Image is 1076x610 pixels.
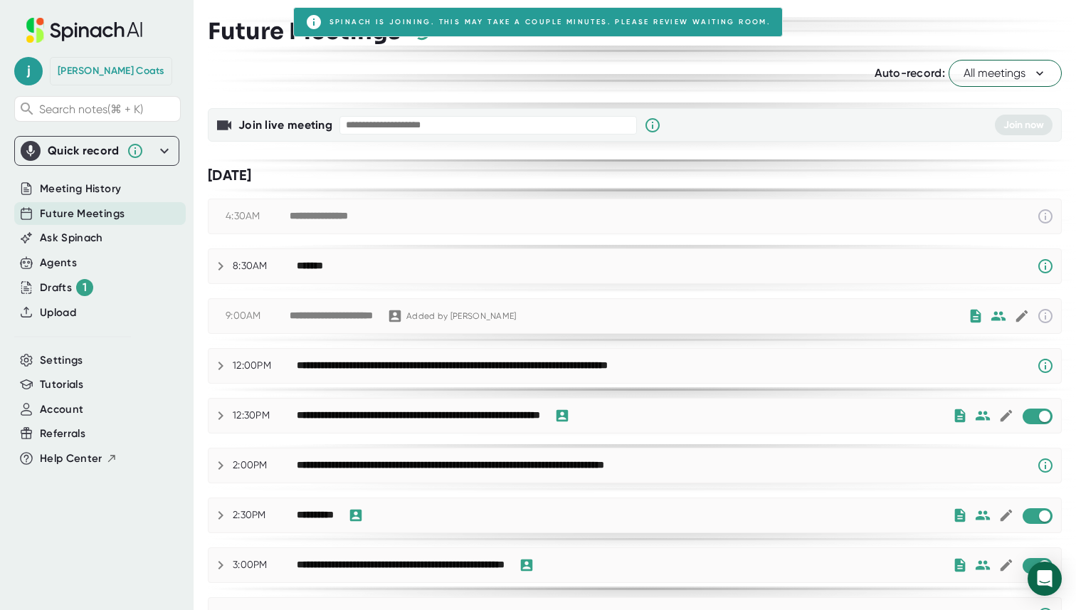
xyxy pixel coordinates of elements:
[406,311,517,322] div: Added by [PERSON_NAME]
[949,60,1062,87] button: All meetings
[48,144,120,158] div: Quick record
[233,459,297,472] div: 2:00PM
[1037,307,1054,325] svg: This event has already passed
[40,377,83,393] button: Tutorials
[233,559,297,572] div: 3:00PM
[14,57,43,85] span: j
[40,279,93,296] button: Drafts 1
[233,409,297,422] div: 12:30PM
[233,509,297,522] div: 2:30PM
[1037,457,1054,474] svg: Spinach requires a video conference link.
[40,181,121,197] button: Meeting History
[39,102,143,116] span: Search notes (⌘ + K)
[208,167,1062,184] div: [DATE]
[995,115,1053,135] button: Join now
[964,65,1047,82] span: All meetings
[208,18,401,45] h3: Future Meetings
[1037,357,1054,374] svg: Spinach requires a video conference link.
[40,451,117,467] button: Help Center
[233,260,297,273] div: 8:30AM
[1037,208,1054,225] svg: This event has already passed
[1003,119,1044,131] span: Join now
[40,426,85,442] button: Referrals
[40,206,125,222] button: Future Meetings
[40,352,83,369] button: Settings
[40,230,103,246] button: Ask Spinach
[58,65,164,78] div: Justin Coats
[875,66,945,80] span: Auto-record:
[1028,562,1062,596] div: Open Intercom Messenger
[21,137,173,165] div: Quick record
[40,305,76,321] button: Upload
[40,451,102,467] span: Help Center
[40,401,83,418] button: Account
[238,118,332,132] b: Join live meeting
[40,255,77,271] button: Agents
[233,359,297,372] div: 12:00PM
[1037,258,1054,275] svg: Spinach requires a video conference link.
[76,279,93,296] div: 1
[40,279,93,296] div: Drafts
[226,310,290,322] div: 9:00AM
[226,210,290,223] div: 4:30AM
